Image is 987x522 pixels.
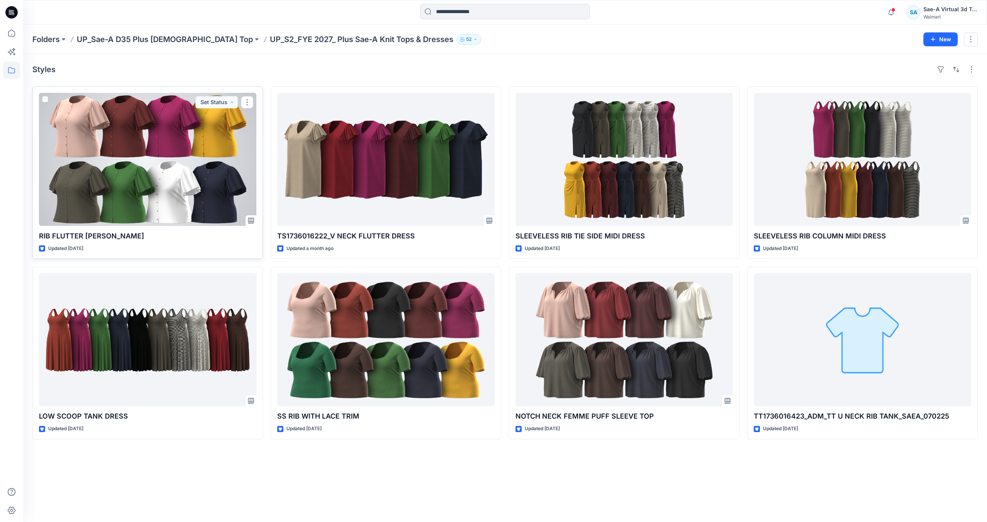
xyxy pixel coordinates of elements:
[515,411,733,422] p: NOTCH NECK FEMME PUFF SLEEVE TOP
[906,5,920,19] div: SA
[923,5,977,14] div: Sae-A Virtual 3d Team
[277,231,495,242] p: TS1736016222_V NECK FLUTTER DRESS
[277,93,495,226] a: TS1736016222_V NECK FLUTTER DRESS
[763,245,798,253] p: Updated [DATE]
[39,231,256,242] p: RIB FLUTTER [PERSON_NAME]
[525,425,560,433] p: Updated [DATE]
[32,34,60,45] a: Folders
[515,273,733,406] a: NOTCH NECK FEMME PUFF SLEEVE TOP
[39,411,256,422] p: LOW SCOOP TANK DRESS
[32,65,56,74] h4: Styles
[48,425,83,433] p: Updated [DATE]
[270,34,453,45] p: UP_S2_FYE 2027_ Plus Sae-A Knit Tops & Dresses
[466,35,472,44] p: 52
[515,93,733,226] a: SLEEVELESS RIB TIE SIDE MIDI DRESS
[754,231,971,242] p: SLEEVELESS RIB COLUMN MIDI DRESS
[286,425,322,433] p: Updated [DATE]
[277,411,495,422] p: SS RIB WITH LACE TRIM
[923,14,977,20] div: Walmart
[754,273,971,406] a: TT1736016423_ADM_TT U NECK RIB TANK_SAEA_070225
[923,32,958,46] button: New
[754,93,971,226] a: SLEEVELESS RIB COLUMN MIDI DRESS
[515,231,733,242] p: SLEEVELESS RIB TIE SIDE MIDI DRESS
[525,245,560,253] p: Updated [DATE]
[39,273,256,406] a: LOW SCOOP TANK DRESS
[456,34,481,45] button: 52
[763,425,798,433] p: Updated [DATE]
[277,273,495,406] a: SS RIB WITH LACE TRIM
[754,411,971,422] p: TT1736016423_ADM_TT U NECK RIB TANK_SAEA_070225
[77,34,253,45] a: UP_Sae-A D35 Plus [DEMOGRAPHIC_DATA] Top
[39,93,256,226] a: RIB FLUTTER HENLEY
[286,245,333,253] p: Updated a month ago
[48,245,83,253] p: Updated [DATE]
